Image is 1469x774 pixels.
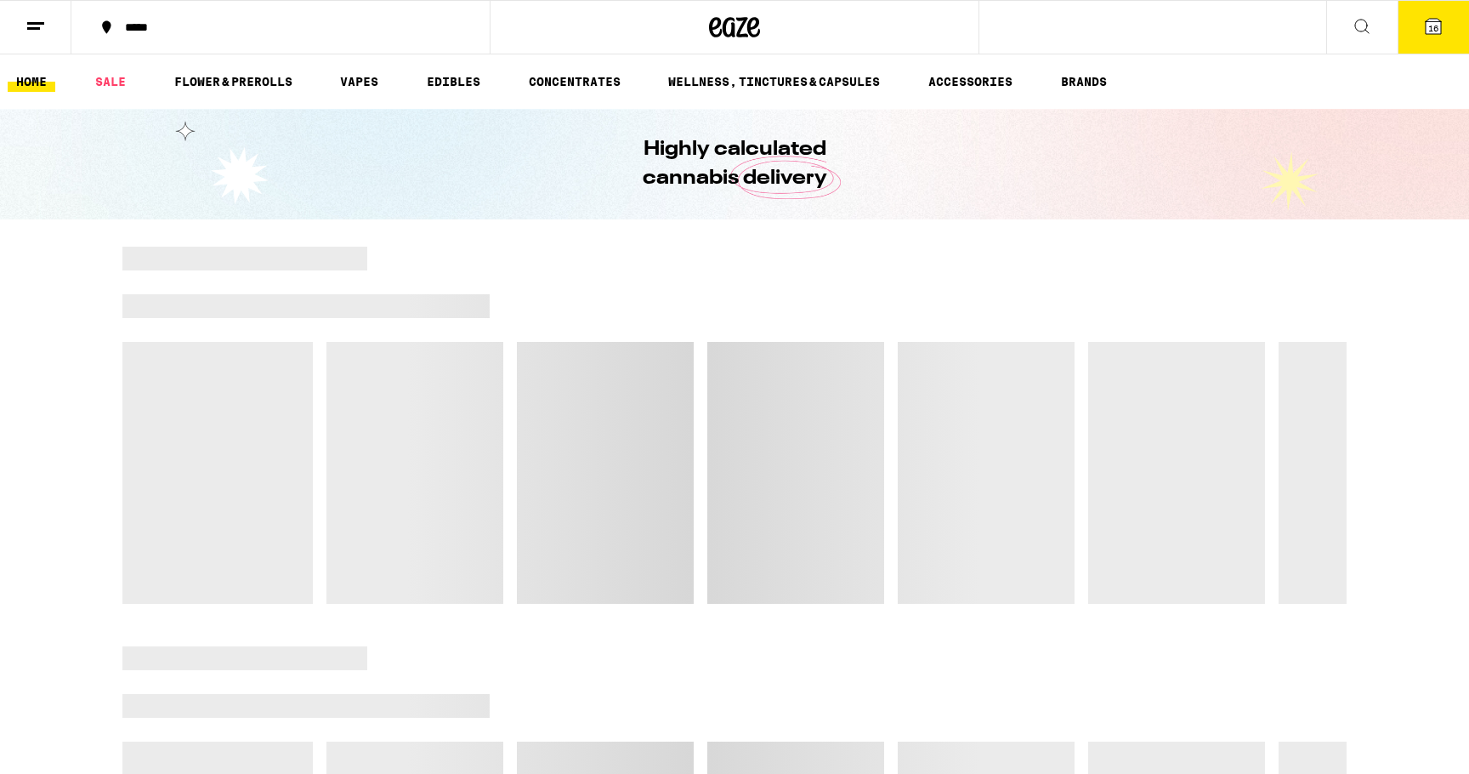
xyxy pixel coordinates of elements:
a: WELLNESS, TINCTURES & CAPSULES [660,71,888,92]
a: FLOWER & PREROLLS [166,71,301,92]
a: EDIBLES [418,71,489,92]
span: 16 [1428,23,1438,33]
a: SALE [87,71,134,92]
a: ACCESSORIES [920,71,1021,92]
a: BRANDS [1052,71,1115,92]
a: VAPES [332,71,387,92]
h1: Highly calculated cannabis delivery [594,135,875,193]
button: 16 [1398,1,1469,54]
a: CONCENTRATES [520,71,629,92]
a: HOME [8,71,55,92]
